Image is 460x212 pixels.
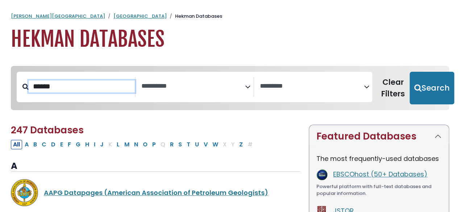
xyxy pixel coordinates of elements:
[49,140,58,149] button: Filter Results D
[202,140,210,149] button: Filter Results V
[410,72,454,104] button: Submit for Search Results
[141,83,245,90] textarea: Search
[193,140,201,149] button: Filter Results U
[11,13,449,20] nav: breadcrumb
[98,140,106,149] button: Filter Results J
[31,140,39,149] button: Filter Results B
[150,140,158,149] button: Filter Results P
[66,140,73,149] button: Filter Results F
[40,140,49,149] button: Filter Results C
[167,13,222,20] li: Hekman Databases
[316,154,442,163] p: The most frequently-used databases
[260,83,364,90] textarea: Search
[58,140,65,149] button: Filter Results E
[11,140,22,149] button: All
[377,72,410,104] button: Clear Filters
[11,140,256,149] div: Alpha-list to filter by first letter of database name
[11,13,105,20] a: [PERSON_NAME][GEOGRAPHIC_DATA]
[74,140,83,149] button: Filter Results G
[309,125,449,148] button: Featured Databases
[11,124,84,137] span: 247 Databases
[115,140,122,149] button: Filter Results L
[333,170,427,179] a: EBSCOhost (50+ Databases)
[11,66,449,110] nav: Search filters
[210,140,220,149] button: Filter Results W
[113,13,167,20] a: [GEOGRAPHIC_DATA]
[237,140,245,149] button: Filter Results Z
[11,161,300,172] h3: A
[168,140,176,149] button: Filter Results R
[316,183,442,197] div: Powerful platform with full-text databases and popular information.
[185,140,192,149] button: Filter Results T
[176,140,184,149] button: Filter Results S
[44,188,268,197] a: AAPG Datapages (American Association of Petroleum Geologists)
[122,140,132,149] button: Filter Results M
[22,140,31,149] button: Filter Results A
[11,27,449,51] h1: Hekman Databases
[29,80,135,92] input: Search database by title or keyword
[132,140,140,149] button: Filter Results N
[141,140,150,149] button: Filter Results O
[92,140,98,149] button: Filter Results I
[83,140,91,149] button: Filter Results H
